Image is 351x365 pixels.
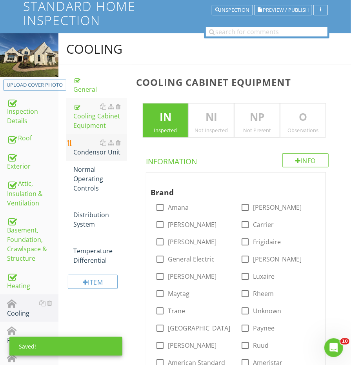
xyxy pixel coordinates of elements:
[253,255,302,263] label: [PERSON_NAME]
[168,221,217,229] label: [PERSON_NAME]
[66,41,122,57] div: Cooling
[189,127,234,133] div: Not Inspected
[3,80,66,91] button: Upload cover photo
[280,109,326,125] p: O
[254,5,312,16] button: Preview / Publish
[168,290,190,298] label: Maytag
[136,77,338,87] h3: Cooling Cabinet Equipment
[7,271,58,291] div: Heating
[73,165,127,193] div: Normal Operating Controls
[212,5,253,16] button: Inspection
[7,133,58,143] div: Roof
[253,324,275,332] label: Paynee
[168,341,217,349] label: [PERSON_NAME]
[189,109,234,125] p: NI
[73,237,127,265] div: Temperature Differential
[73,75,127,94] div: General
[7,298,58,318] div: Cooling
[215,7,249,13] div: Inspection
[7,326,58,345] div: Plumbing
[253,203,302,211] label: [PERSON_NAME]
[143,109,188,125] p: IN
[7,81,63,89] div: Upload cover photo
[168,307,186,315] label: Trane
[253,341,269,349] label: Ruud
[9,337,122,356] div: Saved!
[253,307,281,315] label: Unknown
[253,221,274,229] label: Carrier
[212,6,253,13] a: Inspection
[282,153,329,167] div: Info
[143,127,188,133] div: Inspected
[263,7,309,13] span: Preview / Publish
[253,238,281,246] label: Frigidaire
[340,338,349,345] span: 10
[73,201,127,229] div: Distribution System
[73,138,127,157] div: Condensor Unit
[235,109,280,125] p: NP
[253,272,275,280] label: Luxaire
[235,127,280,133] div: Not Present
[168,324,231,332] label: [GEOGRAPHIC_DATA]
[280,127,326,133] div: Observations
[73,102,127,130] div: Cooling Cabinet Equipment
[206,27,327,36] input: search for comments
[146,153,329,167] h4: Information
[168,255,215,263] label: General Electric
[168,272,217,280] label: [PERSON_NAME]
[168,238,217,246] label: [PERSON_NAME]
[254,6,312,13] a: Preview / Publish
[7,179,58,208] div: Attic, Insulation & Ventilation
[7,97,58,126] div: Inspection Details
[7,216,58,263] div: Basement, Foundation, Crawlspace & Structure
[68,275,117,289] div: Item
[7,151,58,171] div: Exterior
[151,176,313,198] div: Brand
[324,338,343,357] iframe: Intercom live chat
[168,203,189,211] label: Amana
[253,290,274,298] label: Rheem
